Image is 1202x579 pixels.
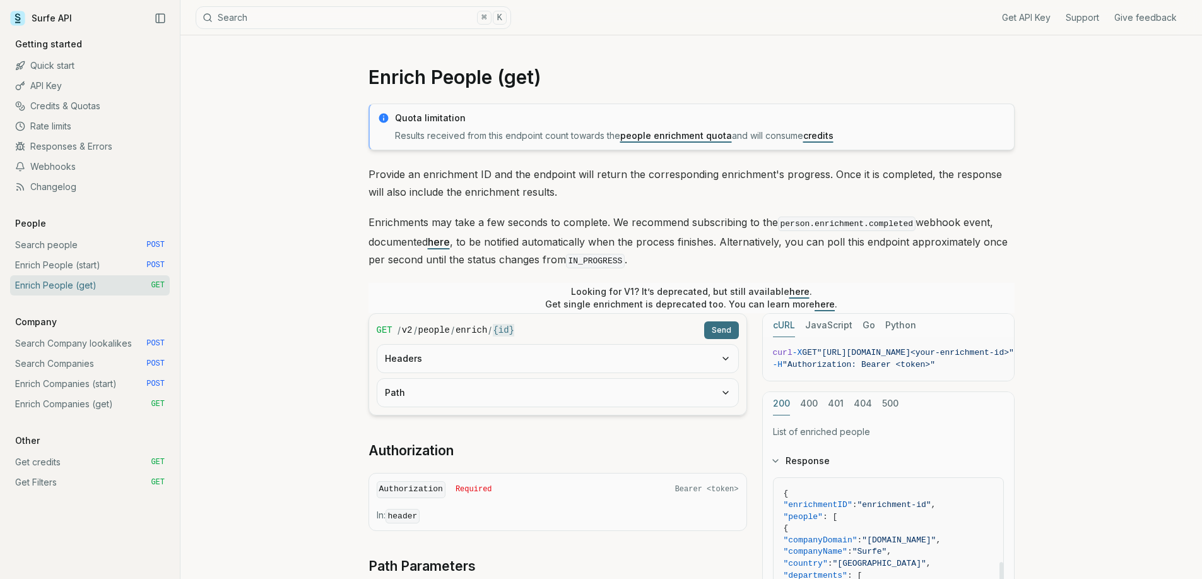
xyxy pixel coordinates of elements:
[395,112,1006,124] p: Quota limitation
[377,481,445,498] code: Authorization
[377,509,739,523] p: In:
[368,442,454,460] a: Authorization
[146,338,165,349] span: POST
[10,56,170,76] a: Quick start
[488,324,492,337] span: /
[10,472,170,492] a: Get Filters GET
[395,129,1006,142] p: Results received from this endpoint count towards the and will consume
[857,500,931,510] span: "enrichment-id"
[782,360,935,369] span: "Authorization: Bearer <token>"
[1066,11,1099,24] a: Support
[887,547,892,556] span: ,
[10,157,170,177] a: Webhooks
[815,299,835,309] a: here
[451,324,454,337] span: /
[377,345,738,373] button: Headers
[493,324,514,337] code: {id}
[10,354,170,374] a: Search Companies POST
[803,130,834,141] a: credits
[778,217,916,231] code: person.enrichment.completed
[773,348,792,357] span: curl
[885,314,916,337] button: Python
[10,394,170,414] a: Enrich Companies (get) GET
[146,240,165,250] span: POST
[146,260,165,270] span: POST
[773,314,795,337] button: cURL
[704,321,739,339] button: Send
[857,535,863,545] span: :
[414,324,417,337] span: /
[10,374,170,394] a: Enrich Companies (start) POST
[1114,11,1177,24] a: Give feedback
[828,392,844,415] button: 401
[196,6,511,29] button: Search⌘K
[852,547,887,556] span: "Surfe"
[823,512,837,522] span: : [
[10,38,87,51] p: Getting started
[817,348,1014,357] span: "[URL][DOMAIN_NAME]<your-enrichment-id>"
[784,500,852,510] span: "enrichmentID"
[784,489,789,498] span: {
[854,392,872,415] button: 404
[418,324,450,337] code: people
[773,426,1004,438] p: List of enriched people
[773,360,783,369] span: -H
[146,379,165,389] span: POST
[784,512,823,522] span: "people"
[151,9,170,28] button: Collapse Sidebar
[10,177,170,197] a: Changelog
[10,275,170,295] a: Enrich People (get) GET
[10,316,62,328] p: Company
[456,324,487,337] code: enrich
[151,399,165,409] span: GET
[477,11,491,25] kbd: ⌘
[931,500,936,510] span: ,
[368,165,1015,201] p: Provide an enrichment ID and the endpoint will return the corresponding enrichment's progress. On...
[784,523,789,533] span: {
[146,359,165,369] span: POST
[368,213,1015,270] p: Enrichments may take a few seconds to complete. We recommend subscribing to the webhook event, do...
[377,379,738,407] button: Path
[428,236,450,248] a: here
[10,452,170,472] a: Get credits GET
[10,96,170,116] a: Credits & Quotas
[926,559,931,568] span: ,
[852,500,857,510] span: :
[456,484,492,494] span: Required
[828,559,833,568] span: :
[847,547,852,556] span: :
[805,314,852,337] button: JavaScript
[151,477,165,487] span: GET
[1002,11,1051,24] a: Get API Key
[792,348,803,357] span: -X
[386,509,420,523] code: header
[10,333,170,354] a: Search Company lookalikes POST
[10,235,170,255] a: Search people POST
[10,9,72,28] a: Surfe API
[773,392,790,415] button: 200
[10,434,45,447] p: Other
[151,457,165,467] span: GET
[802,348,816,357] span: GET
[675,484,739,494] span: Bearer <token>
[10,136,170,157] a: Responses & Errors
[882,392,899,415] button: 500
[151,280,165,290] span: GET
[936,535,941,545] span: ,
[800,392,818,415] button: 400
[784,535,857,545] span: "companyDomain"
[10,217,51,230] p: People
[493,11,507,25] kbd: K
[863,314,875,337] button: Go
[368,558,476,575] a: Path Parameters
[545,285,837,311] p: Looking for V1? It’s deprecated, but still available . Get single enrichment is deprecated too. Y...
[402,324,413,337] code: v2
[833,559,926,568] span: "[GEOGRAPHIC_DATA]"
[398,324,401,337] span: /
[784,559,828,568] span: "country"
[368,66,1015,88] h1: Enrich People (get)
[10,116,170,136] a: Rate limits
[10,255,170,275] a: Enrich People (start) POST
[862,535,936,545] span: "[DOMAIN_NAME]"
[10,76,170,96] a: API Key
